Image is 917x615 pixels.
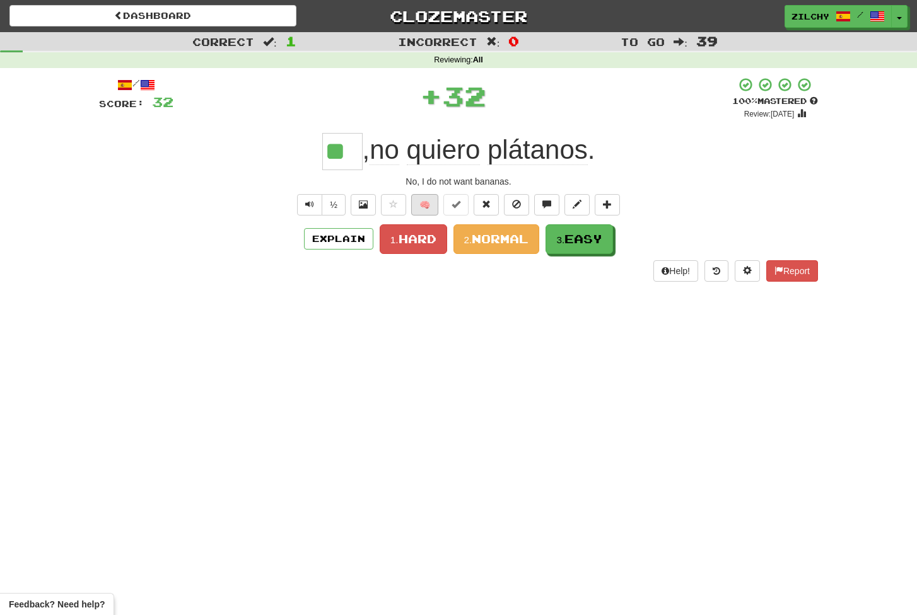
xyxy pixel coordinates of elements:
strong: All [473,55,483,64]
button: Favorite sentence (alt+f) [381,194,406,216]
div: Text-to-speech controls [295,194,346,216]
span: Hard [399,232,436,246]
span: : [263,37,277,47]
small: 1. [390,234,399,245]
span: quiero [407,135,481,165]
span: plátanos [488,135,588,165]
span: Correct [192,35,254,48]
a: Zilchy / [785,5,892,28]
span: To go [621,35,665,48]
span: , . [363,135,595,165]
div: / [99,77,173,93]
button: Report [766,260,818,282]
button: 🧠 [411,194,438,216]
span: : [674,37,687,47]
button: 3.Easy [546,224,613,254]
a: Clozemaster [315,5,602,27]
span: / [857,10,863,19]
span: + [420,77,442,115]
span: 0 [508,33,519,49]
span: Score: [99,98,144,109]
small: Review: [DATE] [744,110,795,118]
span: 32 [442,80,486,112]
a: Dashboard [9,5,296,26]
div: Mastered [732,96,818,107]
button: Add to collection (alt+a) [595,194,620,216]
span: Zilchy [791,11,829,22]
button: 1.Hard [380,224,447,254]
button: 2.Normal [453,224,540,254]
span: Normal [472,232,529,246]
small: 2. [464,234,472,245]
button: Help! [653,260,698,282]
span: Easy [564,232,602,246]
button: Ignore sentence (alt+i) [504,194,529,216]
button: Discuss sentence (alt+u) [534,194,559,216]
span: 32 [152,94,173,110]
span: no [370,135,399,165]
span: Incorrect [398,35,477,48]
span: Open feedback widget [9,598,105,611]
div: No, I do not want bananas. [99,175,818,188]
button: Edit sentence (alt+d) [564,194,590,216]
small: 3. [556,234,564,245]
span: : [486,37,500,47]
button: Set this sentence to 100% Mastered (alt+m) [443,194,469,216]
button: ½ [322,194,346,216]
span: 39 [696,33,718,49]
span: 1 [286,33,296,49]
button: Reset to 0% Mastered (alt+r) [474,194,499,216]
button: Show image (alt+x) [351,194,376,216]
button: Explain [304,228,373,250]
button: Round history (alt+y) [704,260,728,282]
button: Play sentence audio (ctl+space) [297,194,322,216]
span: 100 % [732,96,757,106]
